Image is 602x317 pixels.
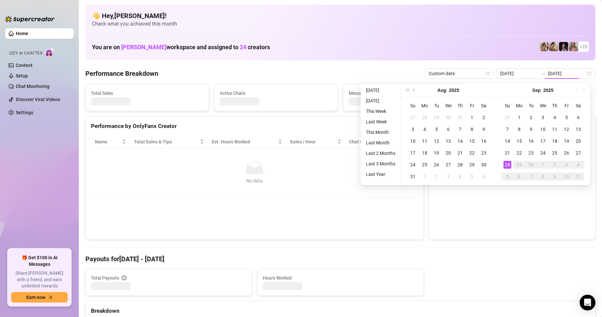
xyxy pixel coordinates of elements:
[91,90,203,97] span: Total Sales
[220,90,332,97] span: Active Chats
[130,136,208,148] th: Total Sales & Tips
[290,138,336,145] span: Sales / Hour
[11,255,68,267] span: 🎁 Get $100 in AI Messages
[121,44,167,51] span: [PERSON_NAME]
[85,69,158,78] h4: Performance Breakdown
[580,295,595,310] div: Open Intercom Messenger
[26,295,45,300] span: Earn now
[540,71,546,76] span: swap-right
[549,42,558,51] img: Kayla (@kaylathaylababy)
[5,16,55,22] img: logo-BBDzfeDw.svg
[91,306,590,315] div: Breakdown
[16,110,33,115] a: Settings
[11,270,68,289] span: Share [PERSON_NAME] with a friend, and earn unlimited rewards
[95,138,121,145] span: Name
[16,84,50,89] a: Chat Monitoring
[9,50,42,56] span: Izzy AI Chatter
[122,276,126,280] span: info-circle
[540,71,546,76] span: to
[486,72,490,75] span: calendar
[349,90,461,97] span: Messages Sent
[11,292,68,303] button: Earn nowarrow-right
[240,44,246,51] span: 24
[134,138,199,145] span: Total Sales & Tips
[92,11,589,20] h4: 👋 Hey, [PERSON_NAME] !
[548,70,586,77] input: End date
[349,138,409,145] span: Chat Conversion
[16,73,28,78] a: Setup
[580,43,588,50] span: + 20
[91,274,119,282] span: Total Payouts
[45,48,55,57] img: AI Chatter
[48,295,53,300] span: arrow-right
[345,136,418,148] th: Chat Conversion
[16,97,60,102] a: Discover Viral Videos
[286,136,345,148] th: Sales / Hour
[92,20,589,28] span: Check what you achieved this month
[85,254,595,264] h4: Payouts for [DATE] - [DATE]
[16,31,28,36] a: Home
[569,42,578,51] img: Kenzie (@dmaxkenz)
[91,122,418,131] div: Performance by OnlyFans Creator
[16,63,33,68] a: Content
[212,138,277,145] div: Est. Hours Worked
[92,44,270,51] h1: You are on workspace and assigned to creators
[559,42,568,51] img: Baby (@babyyyybellaa)
[539,42,548,51] img: Avry (@avryjennervip)
[435,122,590,131] div: Sales by OnlyFans Creator
[429,69,490,78] span: Custom date
[263,274,418,282] span: Hours Worked
[500,70,538,77] input: Start date
[91,136,130,148] th: Name
[98,177,412,184] div: No data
